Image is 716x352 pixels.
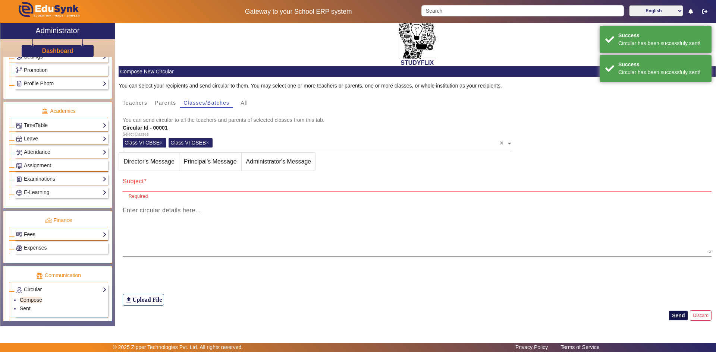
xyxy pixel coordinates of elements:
[119,153,179,171] span: Director's Message
[16,66,107,74] a: Promotion
[123,131,148,137] div: Select Classes
[179,153,241,171] span: Principal's Message
[24,162,51,168] span: Assignment
[125,140,160,146] span: Class VI CBSE
[557,342,603,352] a: Terms of Service
[669,311,688,320] button: Send
[206,140,211,146] span: ×
[123,116,712,124] mat-card-subtitle: You can send circular to all the teachers and parents of selected classes from this tab.
[16,244,107,252] a: Expenses
[45,217,52,224] img: finance.png
[42,47,74,55] a: Dashboard
[9,107,108,115] p: Academics
[0,23,115,39] a: Administrator
[170,140,206,146] span: Class VI GSEB
[9,272,108,279] p: Communication
[36,272,43,279] img: communication.png
[618,32,706,39] div: Success
[125,296,132,304] mat-icon: file_upload
[155,100,176,105] span: Parents
[618,39,706,47] div: Circular has been successfuly sent!
[119,66,716,77] mat-card-header: Compose New Circular
[618,69,706,76] div: Circular has been successfuly sent!
[41,108,48,115] img: academic.png
[113,343,243,351] p: © 2025 Zipper Technologies Pvt. Ltd. All rights reserved.
[24,67,48,73] span: Promotion
[24,245,47,251] span: Expenses
[183,8,414,16] h5: Gateway to your School ERP system
[42,47,73,54] h3: Dashboard
[160,140,164,146] span: ×
[123,178,144,184] mat-label: Subject
[20,297,42,303] a: Compose
[132,296,162,303] h6: Upload File
[618,61,706,69] div: Success
[16,67,22,73] img: Branchoperations.png
[123,180,712,189] input: Subject
[16,161,107,170] a: Assignment
[16,245,22,251] img: Payroll.png
[690,310,712,320] button: Discard
[16,163,22,169] img: Assignments.png
[241,100,248,105] span: All
[119,59,716,66] h2: STUDYFLIX
[242,153,316,171] span: Administrator's Message
[16,320,107,329] a: Query
[123,207,201,213] mat-label: Enter circular details here...
[512,342,552,352] a: Privacy Policy
[122,100,147,105] span: Teachers
[119,82,716,90] div: You can select your recipients and send circular to them. You may select one or more teachers or ...
[421,5,624,16] input: Search
[20,305,31,311] a: Sent
[129,192,706,200] mat-error: Required
[399,12,436,59] img: 2da83ddf-6089-4dce-a9e2-416746467bdd
[123,125,168,131] b: Circular Id - 00001
[9,216,108,224] p: Finance
[183,100,229,105] span: Classes/Batches
[500,136,506,148] span: Clear all
[36,26,80,35] h2: Administrator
